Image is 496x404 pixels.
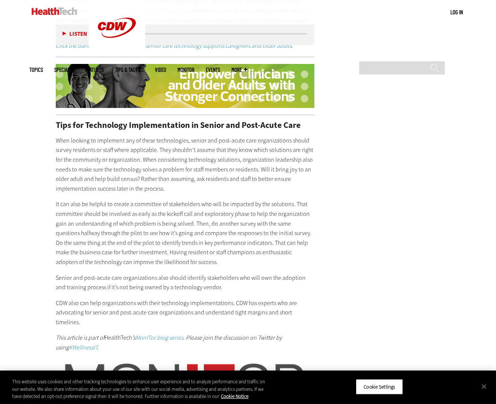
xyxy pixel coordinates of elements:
[450,8,463,16] div: User menu
[97,343,99,351] em: .
[56,333,314,352] p: HealthTech
[450,9,463,15] a: Log in
[56,334,104,342] em: This article is part of
[132,334,135,342] em: ’s
[206,67,220,73] a: Events
[56,298,314,327] p: CDW also can help organizations with their technology implementations. CDW has experts who are ad...
[476,378,492,395] button: Close
[56,136,314,194] p: When looking to implement any of these technologies, senior and post-acute care organizations sho...
[69,343,97,351] a: #WellnessIT
[89,50,145,58] a: CDW
[12,378,273,400] div: This website uses cookies and other tracking technologies to enhance user experience and to analy...
[85,67,104,73] a: Features
[56,121,314,129] h2: Tips for Technology Implementation in Senior and Post-Acute Care
[155,67,166,73] a: Video
[135,334,183,342] a: MonITor blog series
[115,67,144,73] a: Tips & Tactics
[32,8,77,15] img: Home
[356,379,403,395] button: Cookie Settings
[221,393,248,399] a: More information about your privacy
[56,199,314,267] p: It can also be helpful to create a committee of stakeholders who will be impacted by the solution...
[56,273,314,292] p: Senior and post-acute care organizations also should identify stakeholders who will own the adopt...
[231,67,247,73] span: More
[29,67,43,73] span: Topics
[56,64,314,108] img: Senior Care Bundle
[54,67,74,73] span: Specialty
[178,67,194,73] a: MonITor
